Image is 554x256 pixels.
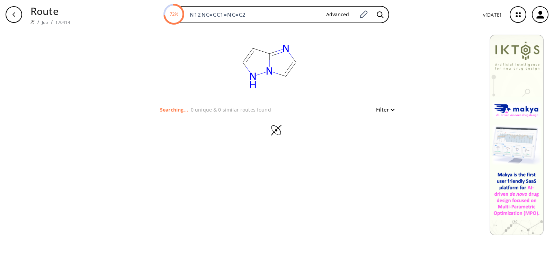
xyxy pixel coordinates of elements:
[200,29,339,105] svg: N12NC=CC1=NC=C2
[160,106,188,113] p: Searching...
[30,3,70,18] p: Route
[169,11,178,17] text: 72%
[490,35,544,235] img: Banner
[483,11,501,18] p: v [DATE]
[191,106,271,113] p: 0 unique & 0 similar routes found
[37,18,39,26] li: /
[372,107,394,112] button: Filter
[186,11,321,18] input: Enter SMILES
[30,20,35,24] img: Spaya logo
[55,19,70,25] a: 170414
[321,8,355,21] button: Advanced
[51,18,53,26] li: /
[42,19,48,25] a: Job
